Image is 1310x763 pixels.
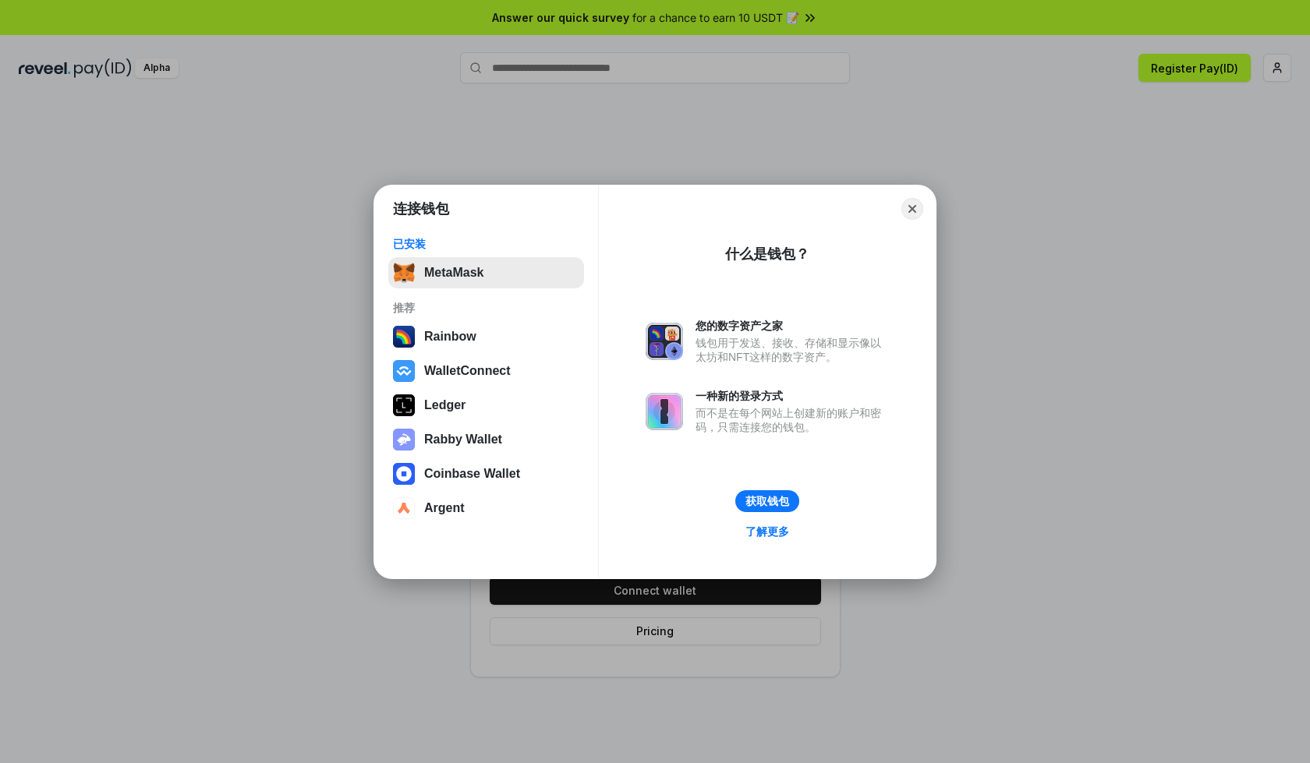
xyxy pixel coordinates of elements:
[736,521,798,542] a: 了解更多
[725,245,809,263] div: 什么是钱包？
[424,266,483,280] div: MetaMask
[696,389,889,403] div: 一种新的登录方式
[393,237,579,251] div: 已安装
[735,490,799,512] button: 获取钱包
[393,497,415,519] img: svg+xml,%3Csvg%20width%3D%2228%22%20height%3D%2228%22%20viewBox%3D%220%200%2028%2028%22%20fill%3D...
[388,458,584,489] button: Coinbase Wallet
[424,398,466,412] div: Ledger
[901,198,923,220] button: Close
[696,336,889,364] div: 钱包用于发送、接收、存储和显示像以太坊和NFT这样的数字资产。
[393,394,415,416] img: svg+xml,%3Csvg%20xmlns%3D%22http%3A%2F%2Fwww.w3.org%2F2000%2Fsvg%22%20width%3D%2228%22%20height%3...
[424,501,465,515] div: Argent
[393,463,415,485] img: svg+xml,%3Csvg%20width%3D%2228%22%20height%3D%2228%22%20viewBox%3D%220%200%2028%2028%22%20fill%3D...
[388,390,584,421] button: Ledger
[388,424,584,455] button: Rabby Wallet
[388,321,584,352] button: Rainbow
[393,262,415,284] img: svg+xml,%3Csvg%20fill%3D%22none%22%20height%3D%2233%22%20viewBox%3D%220%200%2035%2033%22%20width%...
[696,319,889,333] div: 您的数字资产之家
[393,326,415,348] img: svg+xml,%3Csvg%20width%3D%22120%22%20height%3D%22120%22%20viewBox%3D%220%200%20120%20120%22%20fil...
[745,525,789,539] div: 了解更多
[745,494,789,508] div: 获取钱包
[646,393,683,430] img: svg+xml,%3Csvg%20xmlns%3D%22http%3A%2F%2Fwww.w3.org%2F2000%2Fsvg%22%20fill%3D%22none%22%20viewBox...
[424,364,511,378] div: WalletConnect
[424,330,476,344] div: Rainbow
[388,355,584,387] button: WalletConnect
[424,433,502,447] div: Rabby Wallet
[424,467,520,481] div: Coinbase Wallet
[393,301,579,315] div: 推荐
[393,360,415,382] img: svg+xml,%3Csvg%20width%3D%2228%22%20height%3D%2228%22%20viewBox%3D%220%200%2028%2028%22%20fill%3D...
[388,493,584,524] button: Argent
[646,323,683,360] img: svg+xml,%3Csvg%20xmlns%3D%22http%3A%2F%2Fwww.w3.org%2F2000%2Fsvg%22%20fill%3D%22none%22%20viewBox...
[393,200,449,218] h1: 连接钱包
[696,406,889,434] div: 而不是在每个网站上创建新的账户和密码，只需连接您的钱包。
[388,257,584,288] button: MetaMask
[393,429,415,450] img: svg+xml,%3Csvg%20xmlns%3D%22http%3A%2F%2Fwww.w3.org%2F2000%2Fsvg%22%20fill%3D%22none%22%20viewBox...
